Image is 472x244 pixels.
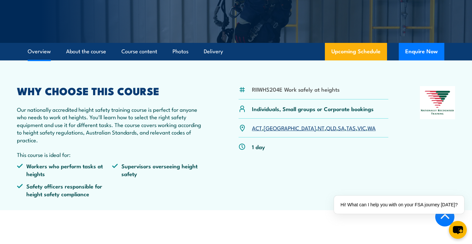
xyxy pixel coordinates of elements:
[17,151,207,158] p: This course is ideal for:
[252,85,340,93] li: RIIWHS204E Work safely at heights
[264,124,316,132] a: [GEOGRAPHIC_DATA]
[420,86,455,119] img: Nationally Recognised Training logo.
[204,43,223,60] a: Delivery
[326,124,336,132] a: QLD
[368,124,376,132] a: WA
[173,43,188,60] a: Photos
[399,43,444,60] button: Enquire Now
[338,124,345,132] a: SA
[449,221,467,239] button: chat-button
[17,162,112,177] li: Workers who perform tasks at heights
[318,124,325,132] a: NT
[17,182,112,198] li: Safety officers responsible for height safety compliance
[66,43,106,60] a: About the course
[17,86,207,95] h2: WHY CHOOSE THIS COURSE
[112,162,207,177] li: Supervisors overseeing height safety
[252,124,262,132] a: ACT
[325,43,387,60] a: Upcoming Schedule
[17,106,207,144] p: Our nationally accredited height safety training course is perfect for anyone who needs to work a...
[252,124,376,132] p: , , , , , , ,
[121,43,157,60] a: Course content
[252,105,374,112] p: Individuals, Small groups or Corporate bookings
[28,43,51,60] a: Overview
[252,143,265,150] p: 1 day
[346,124,356,132] a: TAS
[334,196,464,214] div: Hi! What can I help you with on your FSA journey [DATE]?
[357,124,366,132] a: VIC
